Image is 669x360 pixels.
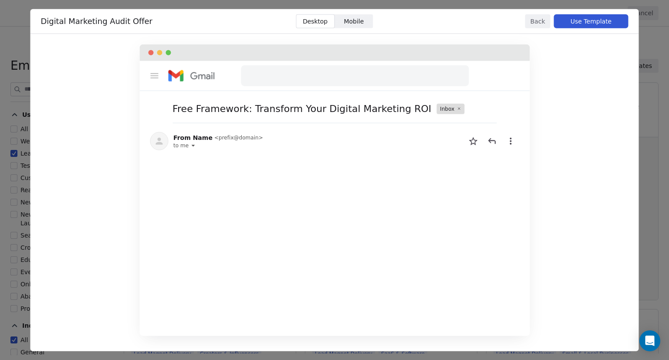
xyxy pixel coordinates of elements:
span: From Name [173,133,213,142]
span: Mobile [344,17,364,26]
iframe: HTML Preview [150,154,519,326]
span: Inbox [440,105,454,112]
span: < prefix@domain > [214,134,263,141]
span: Free Framework: Transform Your Digital Marketing ROI [172,102,431,116]
button: Back [525,14,551,28]
span: to me [173,142,189,149]
button: Use Template [554,14,628,28]
span: Digital Marketing Audit Offer [41,17,152,26]
div: Open Intercom Messenger [639,330,660,351]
